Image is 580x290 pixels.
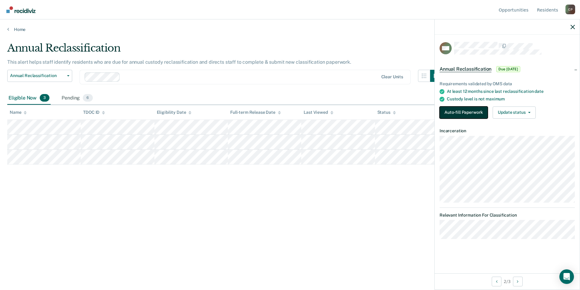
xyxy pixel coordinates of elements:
[7,27,573,32] a: Home
[304,110,333,115] div: Last Viewed
[565,5,575,14] button: Profile dropdown button
[496,66,520,72] span: Due [DATE]
[83,110,105,115] div: TDOC ID
[435,59,580,79] div: Annual ReclassificationDue [DATE]
[377,110,396,115] div: Status
[435,273,580,289] div: 2 / 3
[440,106,488,119] button: Auto-fill Paperwork
[83,94,93,102] span: 6
[60,92,94,105] div: Pending
[493,106,535,119] button: Update status
[447,89,575,94] div: At least 12 months since last reclassification
[447,96,575,102] div: Custody level is not
[10,110,27,115] div: Name
[7,42,442,59] div: Annual Reclassification
[492,277,501,286] button: Previous Opportunity
[40,94,49,102] span: 3
[381,74,403,79] div: Clear units
[6,6,35,13] img: Recidiviz
[565,5,575,14] div: C P
[513,277,523,286] button: Next Opportunity
[230,110,281,115] div: Full-term Release Date
[486,96,505,101] span: maximum
[559,269,574,284] div: Open Intercom Messenger
[440,81,575,86] div: Requirements validated by OMS data
[440,66,491,72] span: Annual Reclassification
[440,106,490,119] a: Navigate to form link
[7,92,51,105] div: Eligible Now
[157,110,192,115] div: Eligibility Date
[440,213,575,218] dt: Relevant Information For Classification
[7,59,351,65] p: This alert helps staff identify residents who are due for annual custody reclassification and dir...
[10,73,65,78] span: Annual Reclassification
[440,128,575,133] dt: Incarceration
[534,89,543,94] span: date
